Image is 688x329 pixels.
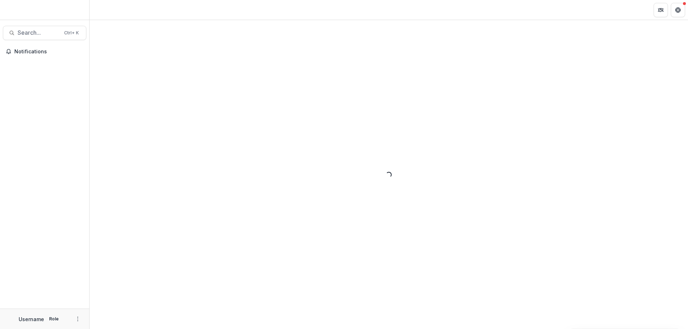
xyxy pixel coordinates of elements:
p: Role [47,316,61,322]
p: Username [19,315,44,323]
button: Get Help [671,3,685,17]
span: Search... [18,29,60,36]
button: Search... [3,26,86,40]
div: Ctrl + K [63,29,80,37]
button: Notifications [3,46,86,57]
button: Partners [654,3,668,17]
button: More [73,315,82,323]
span: Notifications [14,49,83,55]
